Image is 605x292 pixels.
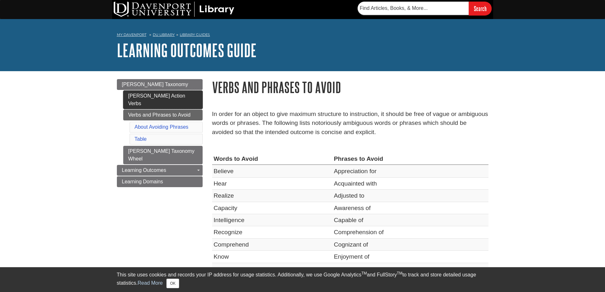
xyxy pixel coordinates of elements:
td: Realize [212,190,333,202]
td: Awareness of [332,202,488,214]
td: Hear [212,177,333,189]
th: Words to Avoid [212,153,333,165]
th: Phrases to Avoid [332,153,488,165]
td: Conscious of [332,263,488,275]
a: [PERSON_NAME] Taxonomy Wheel [123,146,203,164]
td: Capacity [212,202,333,214]
td: Recognize [212,226,333,238]
sup: TM [361,271,367,275]
td: Acquainted with [332,177,488,189]
td: See [212,263,333,275]
td: Capable of [332,214,488,226]
a: [PERSON_NAME] Taxonomy [117,79,203,90]
td: Enjoyment of [332,251,488,263]
td: Know [212,251,333,263]
td: Comprehend [212,238,333,250]
a: About Avoiding Phrases [135,124,189,130]
button: Close [166,279,179,288]
div: This site uses cookies and records your IP address for usage statistics. Additionally, we use Goo... [117,271,488,288]
nav: breadcrumb [117,31,488,41]
a: Read More [138,280,163,286]
h1: Verbs and Phrases to Avoid [212,79,488,95]
td: Cognizant of [332,238,488,250]
td: Adjusted to [332,190,488,202]
a: Learning Outcomes [117,165,203,176]
span: [PERSON_NAME] Taxonomy [122,82,188,87]
sup: TM [397,271,402,275]
input: Find Articles, Books, & More... [358,2,469,15]
input: Search [469,2,492,15]
a: Library Guides [180,32,210,37]
td: Comprehension of [332,226,488,238]
a: Learning Outcomes Guide [117,40,257,60]
td: Intelligence [212,214,333,226]
form: Searches DU Library's articles, books, and more [358,2,492,15]
a: DU Library [153,32,175,37]
td: Appreciation for [332,165,488,177]
p: In order for an object to give maximum structure to instruction, it should be free of vague or am... [212,110,488,137]
a: Learning Domains [117,176,203,187]
a: Table [135,136,147,142]
img: DU Library [114,2,234,17]
span: Learning Outcomes [122,167,166,173]
a: My Davenport [117,32,146,37]
td: Believe [212,165,333,177]
span: Learning Domains [122,179,163,184]
div: Guide Page Menu [117,79,203,187]
a: Verbs and Phrases to Avoid [123,110,203,120]
a: [PERSON_NAME] Action Verbs [123,91,203,109]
